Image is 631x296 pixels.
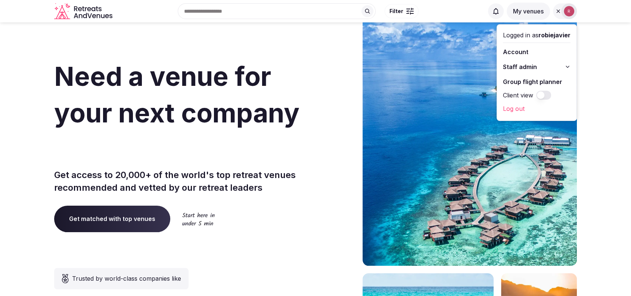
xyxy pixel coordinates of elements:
[503,103,571,115] a: Log out
[503,31,571,40] div: Logged in as
[507,7,550,15] a: My venues
[54,169,313,194] p: Get access to 20,000+ of the world's top retreat venues recommended and vetted by our retreat lea...
[538,31,571,39] span: robiejavier
[503,91,533,100] label: Client view
[385,4,419,18] button: Filter
[507,3,550,20] button: My venues
[389,7,403,15] span: Filter
[182,212,215,225] img: Start here in under 5 min
[54,206,170,232] a: Get matched with top venues
[54,3,114,20] a: Visit the homepage
[503,61,571,73] button: Staff admin
[503,46,571,58] a: Account
[54,60,299,129] span: Need a venue for your next company
[503,62,537,71] span: Staff admin
[72,274,181,283] span: Trusted by world-class companies like
[54,3,114,20] svg: Retreats and Venues company logo
[503,76,571,88] a: Group flight planner
[564,6,574,16] img: robiejavier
